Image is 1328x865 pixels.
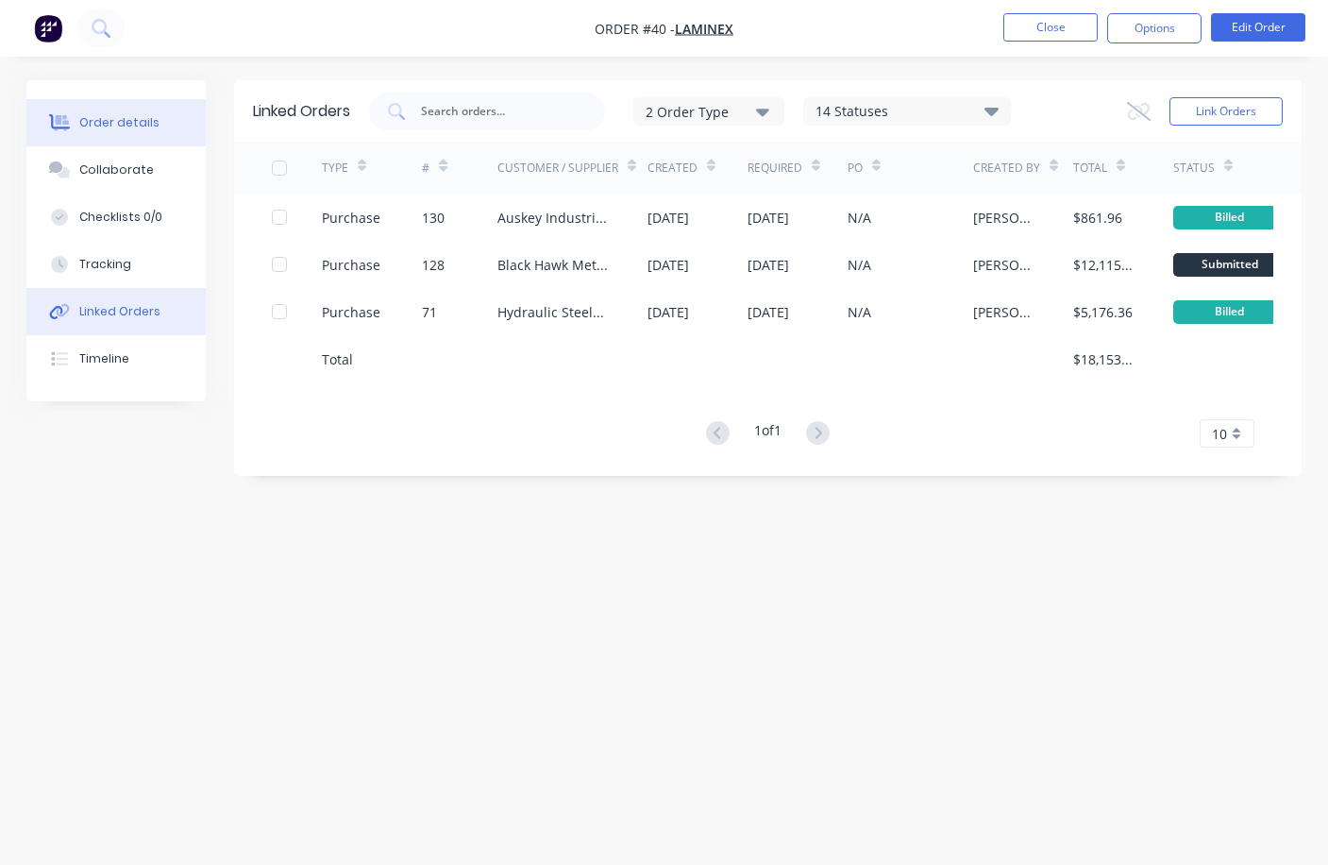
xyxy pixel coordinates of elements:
div: Purchase [322,302,380,322]
div: Order details [79,114,160,131]
div: [PERSON_NAME] [973,208,1035,228]
div: $18,153.45 [1073,349,1135,369]
div: Submitted [1173,253,1286,277]
div: Checklists 0/0 [79,209,162,226]
div: N/A [848,302,871,322]
div: Total [322,349,353,369]
button: Close [1003,13,1098,42]
button: Collaborate [26,146,206,194]
div: 128 [422,255,445,275]
div: N/A [848,208,871,228]
div: Customer / Supplier [497,160,618,177]
div: PO [848,160,863,177]
div: [DATE] [647,208,689,228]
div: Created [647,160,698,177]
button: Tracking [26,241,206,288]
div: 1 of 1 [754,420,782,448]
div: # [422,160,429,177]
div: Required [748,160,802,177]
button: Options [1107,13,1202,43]
div: Purchase [322,255,380,275]
span: Order #40 - [595,20,675,38]
div: [DATE] [748,255,789,275]
div: $861.96 [1073,208,1122,228]
div: Timeline [79,350,129,367]
div: [DATE] [748,302,789,322]
div: 130 [422,208,445,228]
div: Auskey Industrial Pty Ltd [497,208,610,228]
div: Linked Orders [253,100,350,123]
div: [DATE] [647,255,689,275]
div: [PERSON_NAME] [973,302,1035,322]
div: Collaborate [79,161,154,178]
button: Link Orders [1169,97,1283,126]
div: Linked Orders [79,303,160,320]
input: Search orders... [419,102,576,121]
div: Status [1173,160,1215,177]
div: Created By [973,160,1040,177]
button: Timeline [26,335,206,382]
button: Checklists 0/0 [26,194,206,241]
button: 2 Order Type [633,97,784,126]
div: TYPE [322,160,348,177]
span: 10 [1212,424,1227,444]
div: Billed [1173,206,1286,229]
div: 71 [422,302,437,322]
button: Linked Orders [26,288,206,335]
button: Edit Order [1211,13,1305,42]
div: [DATE] [748,208,789,228]
div: Tracking [79,256,131,273]
div: N/A [848,255,871,275]
div: Total [1073,160,1107,177]
div: Hydraulic Steels [GEOGRAPHIC_DATA] [497,302,610,322]
div: [PERSON_NAME] [973,255,1035,275]
img: Factory [34,14,62,42]
button: Order details [26,99,206,146]
div: $12,115.13 [1073,255,1135,275]
div: 2 Order Type [646,101,772,121]
div: [DATE] [647,302,689,322]
div: Purchase [322,208,380,228]
a: Laminex [675,20,733,38]
div: $5,176.36 [1073,302,1133,322]
div: Black Hawk Metals [497,255,610,275]
div: 14 Statuses [804,101,1010,122]
div: Billed [1173,300,1286,324]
